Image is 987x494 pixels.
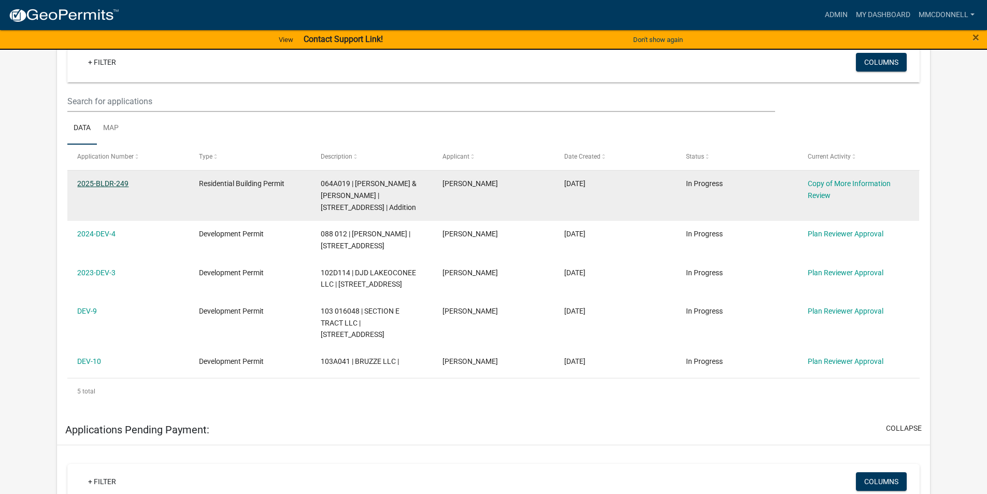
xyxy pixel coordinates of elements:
a: + Filter [80,472,124,491]
span: Description [321,153,352,160]
span: 103 016048 | SECTION E TRACT LLC | 1129 Lake Oconee Pkwy [321,307,399,339]
span: Greg Gober [442,179,498,188]
button: Columns [856,53,907,72]
span: In Progress [686,230,723,238]
button: Close [972,31,979,44]
datatable-header-cell: Application Number [67,145,189,170]
a: View [275,31,297,48]
span: 064A019 | JEWERS JOHN & LISA | 119 REIDS RD | Addition [321,179,417,211]
span: Fausto Bautista [442,230,498,238]
button: collapse [886,423,922,434]
span: 103A041 | BRUZZE LLC | [321,357,399,365]
a: DEV-10 [77,357,101,365]
span: 088 012 | Fausto Bautista C. | 181 Pine Street [321,230,410,250]
datatable-header-cell: Description [311,145,433,170]
span: Date Created [564,153,600,160]
datatable-header-cell: Status [676,145,797,170]
div: 5 total [67,378,920,404]
a: + Filter [80,53,124,72]
span: Development Permit [199,357,264,365]
span: Development Permit [199,269,264,277]
a: 2024-DEV-4 [77,230,116,238]
span: Applicant [442,153,469,160]
a: mmcdonnell [914,5,979,25]
span: 09/23/2022 [564,357,585,365]
span: 04/26/2024 [564,230,585,238]
span: Status [686,153,704,160]
a: 2025-BLDR-249 [77,179,128,188]
span: 09/27/2022 [564,307,585,315]
span: In Progress [686,179,723,188]
span: 08/20/2025 [564,179,585,188]
a: Plan Reviewer Approval [808,357,883,365]
span: Residential Building Permit [199,179,284,188]
span: Chris Adamson [442,269,498,277]
a: Plan Reviewer Approval [808,269,883,277]
h5: Applications Pending Payment: [65,424,209,436]
span: Application Number [77,153,134,160]
span: 03/14/2023 [564,269,585,277]
span: Current Activity [808,153,851,160]
datatable-header-cell: Applicant [433,145,554,170]
span: In Progress [686,269,723,277]
a: Map [97,112,125,145]
a: Plan Reviewer Approval [808,307,883,315]
span: × [972,30,979,45]
span: Development Permit [199,230,264,238]
a: My Dashboard [852,5,914,25]
strong: Contact Support Link! [304,34,383,44]
button: Columns [856,472,907,491]
a: Plan Reviewer Approval [808,230,883,238]
datatable-header-cell: Current Activity [797,145,919,170]
button: Don't show again [629,31,687,48]
span: In Progress [686,357,723,365]
span: 102D114 | DJD LAKEOCONEE LLC | 485 Southview Dr [321,269,416,289]
span: Development Permit [199,307,264,315]
div: collapse [57,26,930,415]
a: DEV-9 [77,307,97,315]
a: Data [67,112,97,145]
a: Copy of More Information Review [808,179,891,200]
datatable-header-cell: Type [189,145,311,170]
span: Dorothy Evans [442,307,498,315]
a: Admin [821,5,852,25]
input: Search for applications [67,91,775,112]
span: Kenteria Williams [442,357,498,365]
a: 2023-DEV-3 [77,269,116,277]
span: In Progress [686,307,723,315]
span: Type [199,153,212,160]
datatable-header-cell: Date Created [554,145,676,170]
